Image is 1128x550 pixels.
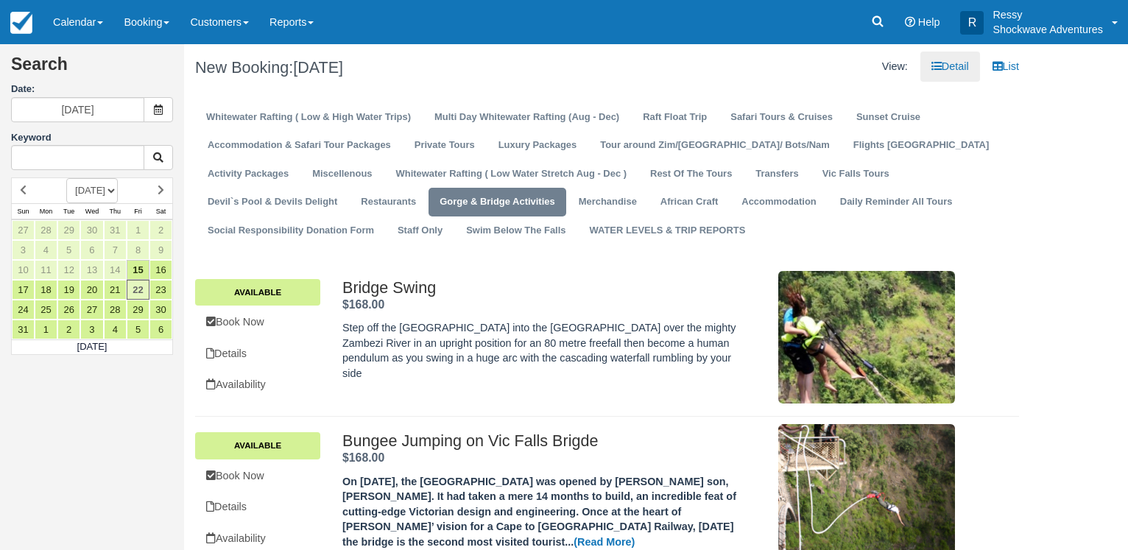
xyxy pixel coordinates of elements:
th: Mon [35,203,57,219]
a: Vic Falls Tours [811,160,900,188]
a: 21 [104,280,127,300]
a: Transfers [744,160,809,188]
a: 1 [35,320,57,339]
li: View: [871,52,919,82]
a: Raft Float Trip [632,103,718,132]
a: Details [195,492,320,522]
a: 17 [12,280,35,300]
i: Help [905,17,915,27]
h2: Bungee Jumping on Vic Falls Brigde [342,432,751,450]
a: 27 [12,220,35,240]
a: 30 [149,300,172,320]
a: 28 [35,220,57,240]
p: Shockwave Adventures [993,22,1103,37]
a: Private Tours [403,131,486,160]
a: 27 [80,300,103,320]
span: Help [918,16,940,28]
a: Gorge & Bridge Activities [429,188,565,216]
a: 13 [80,260,103,280]
a: Book Now [195,461,320,491]
a: Merchandise [568,188,648,216]
a: 16 [149,260,172,280]
a: Available [195,432,320,459]
label: Keyword [11,132,52,143]
p: Step off the [GEOGRAPHIC_DATA] into the [GEOGRAPHIC_DATA] over the mighty Zambezi River in an upr... [342,320,751,381]
a: (Read More) [574,536,635,548]
td: [DATE] [12,339,173,354]
button: Keyword Search [144,145,173,170]
th: Thu [104,203,127,219]
a: 15 [127,260,149,280]
a: 28 [104,300,127,320]
h2: Bridge Swing [342,279,751,297]
a: Social Responsibility Donation Form [197,216,385,245]
a: 6 [80,240,103,260]
span: $168.00 [342,451,384,464]
th: Tue [57,203,80,219]
a: Sunset Cruise [845,103,931,132]
strong: On [DATE], the [GEOGRAPHIC_DATA] was opened by [PERSON_NAME] son, [PERSON_NAME]. It had taken a m... [342,476,736,548]
a: 14 [104,260,127,280]
a: Luxury Packages [487,131,588,160]
a: Miscellenous [301,160,383,188]
a: 5 [127,320,149,339]
a: Book Now [195,307,320,337]
a: 29 [57,220,80,240]
a: 24 [12,300,35,320]
a: Devil`s Pool & Devils Delight [197,188,348,216]
a: 2 [149,220,172,240]
img: M36-1 [778,271,955,403]
a: 5 [57,240,80,260]
a: Daily Reminder All Tours [829,188,964,216]
th: Sun [12,203,35,219]
a: 4 [35,240,57,260]
a: Flights [GEOGRAPHIC_DATA] [842,131,1000,160]
a: 10 [12,260,35,280]
th: Sat [149,203,172,219]
a: 23 [149,280,172,300]
a: 3 [80,320,103,339]
a: Safari Tours & Cruises [719,103,844,132]
a: 29 [127,300,149,320]
a: 12 [57,260,80,280]
a: 1 [127,220,149,240]
a: Availability [195,370,320,400]
a: 30 [80,220,103,240]
span: [DATE] [293,58,343,77]
a: 31 [104,220,127,240]
a: 7 [104,240,127,260]
a: 11 [35,260,57,280]
a: WATER LEVELS & TRIP REPORTS [579,216,757,245]
th: Fri [127,203,149,219]
a: 22 [127,280,149,300]
a: 2 [57,320,80,339]
h2: Search [11,55,173,82]
div: R [960,11,984,35]
a: 3 [12,240,35,260]
a: List [981,52,1030,82]
a: Swim Below The Falls [455,216,577,245]
span: $168.00 [342,298,384,311]
strong: Price: $168 [342,298,384,311]
a: Staff Only [387,216,454,245]
a: Accommodation [730,188,827,216]
a: 4 [104,320,127,339]
a: 19 [57,280,80,300]
p: Ressy [993,7,1103,22]
a: 8 [127,240,149,260]
a: 20 [80,280,103,300]
a: Accommodation & Safari Tour Packages [197,131,402,160]
a: 25 [35,300,57,320]
img: checkfront-main-nav-mini-logo.png [10,12,32,34]
a: African Craft [649,188,729,216]
th: Wed [80,203,103,219]
a: Tour around Zim/[GEOGRAPHIC_DATA]/ Bots/Nam [589,131,841,160]
h1: New Booking: [195,59,596,77]
strong: Price: $168 [342,451,384,464]
a: Whitewater Rafting ( Low & High Water Trips) [195,103,422,132]
a: Available [195,279,320,306]
label: Date: [11,82,173,96]
a: 9 [149,240,172,260]
a: 31 [12,320,35,339]
a: Whitewater Rafting ( Low Water Stretch Aug - Dec ) [385,160,638,188]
